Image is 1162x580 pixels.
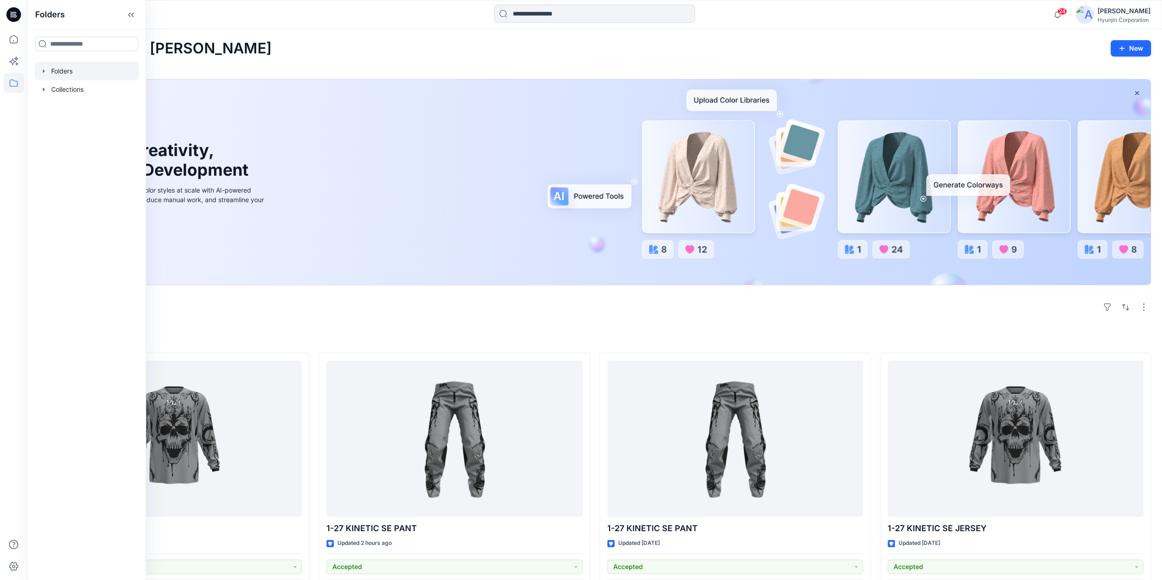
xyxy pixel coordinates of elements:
[326,361,582,517] a: 1-27 KINETIC SE PANT
[46,522,302,535] p: 1-27 KINETIC SE JERSEY
[1057,8,1067,15] span: 24
[888,522,1143,535] p: 1-27 KINETIC SE JERSEY
[1076,5,1094,24] img: avatar
[899,538,940,548] p: Updated [DATE]
[61,141,252,180] h1: Unleash Creativity, Speed Up Development
[1098,16,1151,23] div: Hyunjin Corporation
[607,361,863,517] a: 1-27 KINETIC SE PANT
[618,538,660,548] p: Updated [DATE]
[888,361,1143,517] a: 1-27 KINETIC SE JERSEY
[326,522,582,535] p: 1-27 KINETIC SE PANT
[1110,40,1151,57] button: New
[1098,5,1151,16] div: [PERSON_NAME]
[38,333,1151,344] h4: Styles
[46,361,302,517] a: 1-27 KINETIC SE JERSEY
[38,40,272,57] h2: Welcome back, [PERSON_NAME]
[337,538,392,548] p: Updated 2 hours ago
[607,522,863,535] p: 1-27 KINETIC SE PANT
[61,225,266,243] a: Discover more
[61,185,266,214] div: Explore ideas faster and recolor styles at scale with AI-powered tools that boost creativity, red...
